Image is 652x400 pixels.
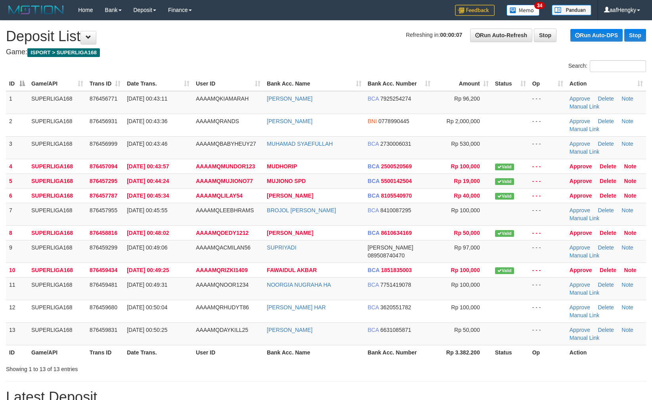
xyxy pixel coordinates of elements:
td: - - - [529,136,566,159]
span: [DATE] 00:49:06 [127,244,167,251]
td: - - - [529,188,566,203]
span: Copy 8410087295 to clipboard [380,207,411,213]
td: SUPERLIGA168 [28,91,86,114]
span: BCA [368,192,380,199]
span: AAAAMQDAYKILL25 [196,327,248,333]
span: [DATE] 00:45:55 [127,207,167,213]
td: 1 [6,91,28,114]
span: AAAAMQBABYHEUY27 [196,141,256,147]
span: [DATE] 00:45:34 [127,192,169,199]
td: SUPERLIGA168 [28,225,86,240]
span: AAAAMQDEDY1212 [196,230,249,236]
a: Approve [570,267,592,273]
a: Approve [570,244,590,251]
span: ISPORT > SUPERLIGA168 [27,48,100,57]
th: Bank Acc. Name: activate to sort column ascending [264,76,364,91]
th: Rp 3.382.200 [434,345,492,360]
a: Delete [600,163,616,170]
h4: Game: [6,48,646,56]
a: Stop [534,29,556,42]
span: [DATE] 00:50:25 [127,327,167,333]
span: Rp 40,000 [454,192,480,199]
a: Delete [600,192,616,199]
td: SUPERLIGA168 [28,240,86,263]
span: BCA [368,207,379,213]
a: Stop [624,29,646,42]
a: Manual Link [570,290,600,296]
span: Copy 7751419078 to clipboard [380,282,411,288]
td: SUPERLIGA168 [28,159,86,173]
span: [DATE] 00:43:46 [127,141,167,147]
td: - - - [529,300,566,322]
th: Date Trans.: activate to sort column ascending [124,76,193,91]
span: Copy 8610634169 to clipboard [381,230,412,236]
img: MOTION_logo.png [6,4,66,16]
a: Delete [598,282,614,288]
span: [DATE] 00:43:57 [127,163,169,170]
th: Amount: activate to sort column ascending [434,76,492,91]
span: Copy 1851835003 to clipboard [381,267,412,273]
td: - - - [529,173,566,188]
span: 876459831 [90,327,117,333]
a: Delete [598,141,614,147]
span: Copy 2730006031 to clipboard [380,141,411,147]
td: SUPERLIGA168 [28,114,86,136]
span: Rp 100,000 [451,282,480,288]
strong: 00:00:07 [440,32,462,38]
div: Showing 1 to 13 of 13 entries [6,362,266,373]
th: Date Trans. [124,345,193,360]
td: 12 [6,300,28,322]
th: ID [6,345,28,360]
td: - - - [529,203,566,225]
span: Rp 96,200 [454,95,480,102]
span: Rp 2,000,000 [447,118,480,124]
img: Button%20Memo.svg [507,5,540,16]
img: panduan.png [552,5,591,15]
span: Copy 6631085871 to clipboard [380,327,411,333]
a: Delete [598,244,614,251]
a: MUHAMAD SYAEFULLAH [267,141,333,147]
span: 876457094 [90,163,117,170]
span: Rp 530,000 [451,141,480,147]
a: Approve [570,163,592,170]
span: Rp 100,000 [451,163,480,170]
span: [DATE] 00:43:36 [127,118,167,124]
span: BCA [368,267,380,273]
span: AAAAMQLEEBHRAMS [196,207,254,213]
a: Delete [600,178,616,184]
a: Approve [570,327,590,333]
a: Approve [570,207,590,213]
span: BCA [368,141,379,147]
a: SUPRIYADI [267,244,296,251]
td: 5 [6,173,28,188]
span: AAAAMQLILAY54 [196,192,243,199]
span: BCA [368,282,379,288]
span: BCA [368,178,380,184]
a: Approve [570,282,590,288]
td: 11 [6,277,28,300]
td: 2 [6,114,28,136]
a: Note [621,141,633,147]
a: Note [621,95,633,102]
th: Status [492,345,529,360]
a: Delete [598,207,614,213]
a: [PERSON_NAME] HAR [267,304,326,310]
span: Copy 0778990445 to clipboard [379,118,409,124]
td: 10 [6,263,28,277]
span: Copy 3620551782 to clipboard [380,304,411,310]
h1: Deposit List [6,29,646,44]
td: - - - [529,159,566,173]
span: Copy 7925254274 to clipboard [380,95,411,102]
td: - - - [529,114,566,136]
img: Feedback.jpg [455,5,495,16]
a: [PERSON_NAME] [267,95,312,102]
span: AAAAMQRIZKI1409 [196,267,248,273]
span: Rp 100,000 [451,267,480,273]
th: Bank Acc. Name [264,345,364,360]
span: 34 [534,2,545,9]
td: 8 [6,225,28,240]
span: [DATE] 00:50:04 [127,304,167,310]
th: Game/API: activate to sort column ascending [28,76,86,91]
span: 876456931 [90,118,117,124]
span: BCA [368,95,379,102]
